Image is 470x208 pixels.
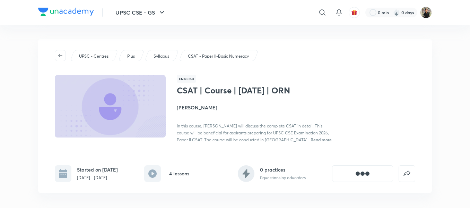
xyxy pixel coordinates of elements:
h4: [PERSON_NAME] [177,104,332,111]
a: Company Logo [38,8,94,18]
h6: 4 lessons [169,170,189,177]
a: UPSC - Centres [78,53,110,59]
p: UPSC - Centres [79,53,108,59]
p: [DATE] - [DATE] [77,175,118,181]
img: Yudhishthir [420,7,432,18]
p: Plus [127,53,135,59]
span: In this course, [PERSON_NAME] will discuss the complete CSAT in detail. This course will be benef... [177,123,329,142]
a: CSAT - Paper II-Basic Numeracy [187,53,250,59]
button: [object Object] [332,165,393,182]
p: Syllabus [154,53,169,59]
h6: 0 practices [260,166,306,173]
button: false [399,165,415,182]
a: Plus [126,53,136,59]
img: Company Logo [38,8,94,16]
button: avatar [349,7,360,18]
h1: CSAT | Course | [DATE] | ORN [177,85,290,95]
img: streak [393,9,400,16]
button: UPSC CSE - GS [111,6,170,19]
h6: Started on [DATE] [77,166,118,173]
img: Thumbnail [54,74,167,138]
img: avatar [351,9,357,16]
p: 0 questions by educators [260,175,306,181]
a: Syllabus [153,53,171,59]
span: English [177,75,196,83]
p: CSAT - Paper II-Basic Numeracy [188,53,249,59]
span: Read more [311,137,332,142]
